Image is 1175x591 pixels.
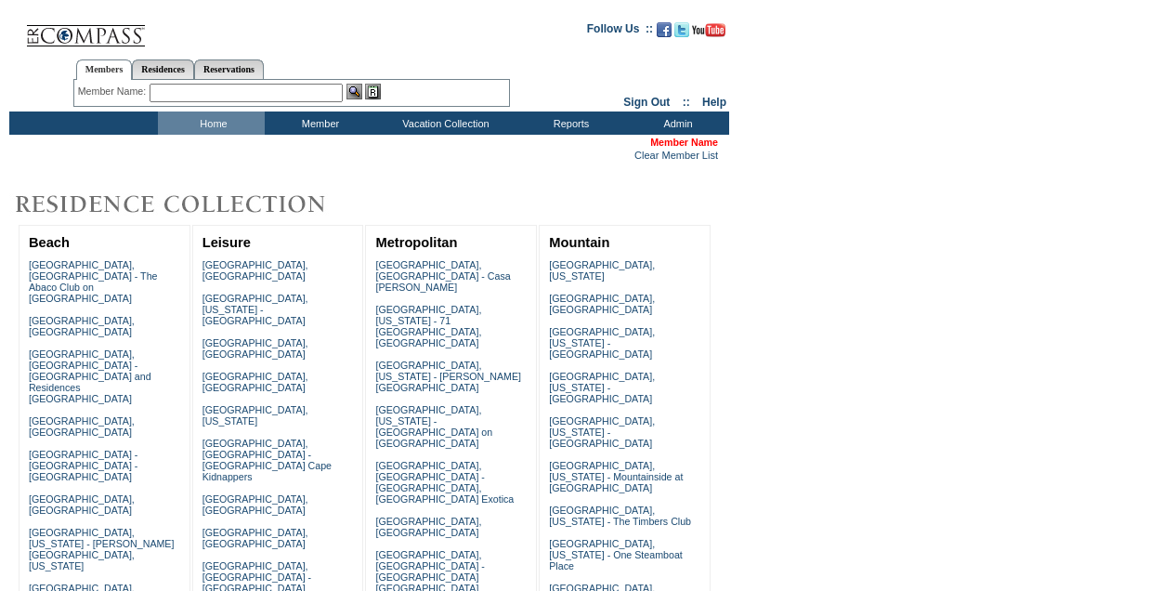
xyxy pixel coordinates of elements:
a: [GEOGRAPHIC_DATA], [US_STATE] - Mountainside at [GEOGRAPHIC_DATA] [549,460,683,493]
a: [GEOGRAPHIC_DATA], [GEOGRAPHIC_DATA] - The Abaco Club on [GEOGRAPHIC_DATA] [29,259,158,304]
a: [GEOGRAPHIC_DATA], [GEOGRAPHIC_DATA] [29,415,135,438]
a: Metropolitan [375,235,457,250]
td: Member [265,112,372,135]
img: Compass Home [25,9,146,47]
img: View [346,84,362,99]
td: Admin [622,112,729,135]
a: Member List [661,150,718,161]
a: [GEOGRAPHIC_DATA], [GEOGRAPHIC_DATA] [29,493,135,516]
a: Follow us on Twitter [674,28,689,39]
a: [GEOGRAPHIC_DATA] - [GEOGRAPHIC_DATA] - [GEOGRAPHIC_DATA] [29,449,137,482]
a: Help [702,96,726,109]
a: [GEOGRAPHIC_DATA], [US_STATE] - [GEOGRAPHIC_DATA] on [GEOGRAPHIC_DATA] [375,404,492,449]
a: [GEOGRAPHIC_DATA], [US_STATE] - One Steamboat Place [549,538,683,571]
a: [GEOGRAPHIC_DATA], [GEOGRAPHIC_DATA] [202,371,308,393]
a: [GEOGRAPHIC_DATA], [GEOGRAPHIC_DATA] - [GEOGRAPHIC_DATA] and Residences [GEOGRAPHIC_DATA] [29,348,151,404]
td: Reports [516,112,622,135]
a: Sign Out [623,96,670,109]
a: Beach [29,235,70,250]
a: [GEOGRAPHIC_DATA], [GEOGRAPHIC_DATA] - Casa [PERSON_NAME] [375,259,510,293]
a: Members [76,59,133,80]
span: Member Name [650,137,718,148]
a: Leisure [202,235,251,250]
a: [GEOGRAPHIC_DATA], [US_STATE] - [GEOGRAPHIC_DATA] [549,326,655,360]
a: Reservations [194,59,264,79]
td: Follow Us :: [587,20,653,43]
div: Member Name: [78,84,150,99]
span: :: [683,96,690,109]
td: Vacation Collection [372,112,516,135]
a: [GEOGRAPHIC_DATA], [GEOGRAPHIC_DATA] [202,337,308,360]
img: i.gif [9,28,24,29]
a: [GEOGRAPHIC_DATA], [US_STATE] - 71 [GEOGRAPHIC_DATA], [GEOGRAPHIC_DATA] [375,304,481,348]
a: [GEOGRAPHIC_DATA], [US_STATE] [202,404,308,427]
img: Become our fan on Facebook [657,22,672,37]
a: [GEOGRAPHIC_DATA], [US_STATE] - [GEOGRAPHIC_DATA] [549,415,655,449]
a: [GEOGRAPHIC_DATA], [GEOGRAPHIC_DATA] [202,527,308,549]
a: [GEOGRAPHIC_DATA], [US_STATE] - The Timbers Club [549,505,691,527]
img: Follow us on Twitter [674,22,689,37]
a: [GEOGRAPHIC_DATA], [GEOGRAPHIC_DATA] [549,293,655,315]
a: [GEOGRAPHIC_DATA], [US_STATE] - [PERSON_NAME][GEOGRAPHIC_DATA] [375,360,521,393]
a: Clear [634,150,659,161]
a: [GEOGRAPHIC_DATA], [US_STATE] - [PERSON_NAME][GEOGRAPHIC_DATA], [US_STATE] [29,527,175,571]
a: [GEOGRAPHIC_DATA], [US_STATE] [549,259,655,282]
a: [GEOGRAPHIC_DATA], [GEOGRAPHIC_DATA] [375,516,481,538]
a: [GEOGRAPHIC_DATA], [US_STATE] - [GEOGRAPHIC_DATA] [202,293,308,326]
a: Become our fan on Facebook [657,28,672,39]
img: Reservations [365,84,381,99]
a: [GEOGRAPHIC_DATA], [GEOGRAPHIC_DATA] - [GEOGRAPHIC_DATA], [GEOGRAPHIC_DATA] Exotica [375,460,514,505]
img: Destinations by Exclusive Resorts [9,186,372,223]
a: [GEOGRAPHIC_DATA], [GEOGRAPHIC_DATA] [202,259,308,282]
a: Mountain [549,235,609,250]
a: Residences [132,59,194,79]
a: [GEOGRAPHIC_DATA], [GEOGRAPHIC_DATA] - [GEOGRAPHIC_DATA] Cape Kidnappers [202,438,332,482]
a: [GEOGRAPHIC_DATA], [GEOGRAPHIC_DATA] [29,315,135,337]
a: [GEOGRAPHIC_DATA], [US_STATE] - [GEOGRAPHIC_DATA] [549,371,655,404]
td: Home [158,112,265,135]
a: Subscribe to our YouTube Channel [692,28,725,39]
img: Subscribe to our YouTube Channel [692,23,725,37]
a: [GEOGRAPHIC_DATA], [GEOGRAPHIC_DATA] [202,493,308,516]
